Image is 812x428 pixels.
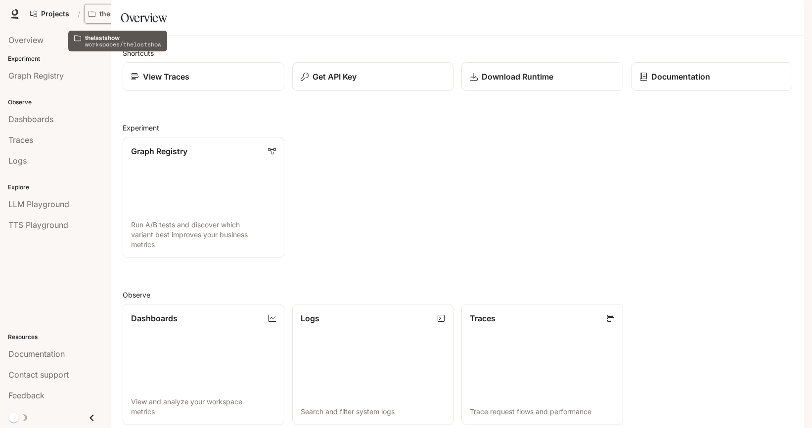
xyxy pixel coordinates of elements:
div: / [74,9,84,19]
p: thelastshow [85,35,161,41]
a: Download Runtime [461,62,623,91]
p: Download Runtime [482,71,553,83]
a: DashboardsView and analyze your workspace metrics [123,304,284,425]
h1: Overview [121,8,167,28]
a: LogsSearch and filter system logs [292,304,454,425]
span: Projects [41,10,69,18]
p: thelastshow [99,10,141,18]
h2: Shortcuts [123,48,792,58]
button: Get API Key [292,62,454,91]
p: Documentation [651,71,710,83]
p: workspaces/thelastshow [85,41,161,47]
a: Documentation [631,62,793,91]
p: Run A/B tests and discover which variant best improves your business metrics [131,220,276,250]
button: Open workspace menu [84,4,157,24]
h2: Observe [123,290,792,300]
a: Graph RegistryRun A/B tests and discover which variant best improves your business metrics [123,137,284,258]
p: Search and filter system logs [301,407,446,417]
a: Go to projects [26,4,74,24]
p: Logs [301,312,319,324]
p: Graph Registry [131,145,187,157]
p: Get API Key [313,71,357,83]
p: Traces [470,312,496,324]
h2: Experiment [123,123,792,133]
a: View Traces [123,62,284,91]
p: View and analyze your workspace metrics [131,397,276,417]
p: Dashboards [131,312,178,324]
p: Trace request flows and performance [470,407,615,417]
p: View Traces [143,71,189,83]
a: TracesTrace request flows and performance [461,304,623,425]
